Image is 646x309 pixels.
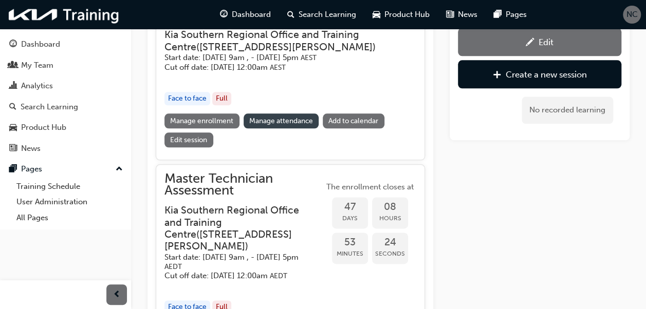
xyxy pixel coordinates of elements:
[244,113,319,128] a: Manage attendance
[372,213,408,224] span: Hours
[116,163,123,176] span: up-icon
[539,37,553,47] div: Edit
[9,61,17,70] span: people-icon
[164,9,416,151] button: Master Technician AssessmentKia Southern Regional Office and Training Centre([STREET_ADDRESS][PER...
[301,53,317,62] span: Australian Eastern Standard Time AEST
[332,248,368,260] span: Minutes
[4,160,127,179] button: Pages
[372,237,408,248] span: 24
[494,8,502,21] span: pages-icon
[438,4,486,25] a: news-iconNews
[164,63,400,72] h5: Cut off date: [DATE] 12:00am
[506,9,527,21] span: Pages
[526,38,534,48] span: pencil-icon
[9,165,17,174] span: pages-icon
[446,8,454,21] span: news-icon
[287,8,294,21] span: search-icon
[372,248,408,260] span: Seconds
[373,8,380,21] span: car-icon
[21,143,41,154] div: News
[164,262,182,271] span: Australian Eastern Daylight Time AEDT
[232,9,271,21] span: Dashboard
[21,38,60,50] div: Dashboard
[270,63,286,72] span: Australian Eastern Standard Time AEST
[623,6,641,24] button: NC
[4,35,127,54] a: Dashboard
[164,92,210,106] div: Face to face
[5,4,123,25] img: kia-training
[164,113,239,128] a: Manage enrollment
[323,113,384,128] a: Add to calendar
[458,60,621,88] a: Create a new session
[9,82,17,91] span: chart-icon
[212,92,231,106] div: Full
[9,123,17,132] span: car-icon
[522,96,613,124] div: No recorded learning
[4,98,127,117] a: Search Learning
[332,213,368,224] span: Days
[164,29,400,53] h3: Kia Southern Regional Office and Training Centre ( [STREET_ADDRESS][PERSON_NAME] )
[21,163,42,175] div: Pages
[4,139,127,158] a: News
[113,288,121,301] span: prev-icon
[279,4,364,25] a: search-iconSearch Learning
[332,237,368,248] span: 53
[4,76,127,95] a: Analytics
[12,179,127,195] a: Training Schedule
[384,9,430,21] span: Product Hub
[164,204,307,253] h3: Kia Southern Regional Office and Training Centre ( [STREET_ADDRESS][PERSON_NAME] )
[9,144,17,153] span: news-icon
[299,9,356,21] span: Search Learning
[9,40,17,49] span: guage-icon
[493,70,502,81] span: plus-icon
[626,9,638,21] span: NC
[164,271,307,281] h5: Cut off date: [DATE] 12:00am
[4,118,127,137] a: Product Hub
[12,194,127,210] a: User Administration
[164,53,400,63] h5: Start date: [DATE] 9am , - [DATE] 5pm
[372,201,408,213] span: 08
[9,103,16,112] span: search-icon
[164,253,307,272] h5: Start date: [DATE] 9am , - [DATE] 5pm
[486,4,535,25] a: pages-iconPages
[458,9,477,21] span: News
[212,4,279,25] a: guage-iconDashboard
[4,33,127,160] button: DashboardMy TeamAnalyticsSearch LearningProduct HubNews
[12,210,127,226] a: All Pages
[21,122,66,133] div: Product Hub
[164,132,213,147] a: Edit session
[506,69,587,80] div: Create a new session
[458,28,621,56] a: Edit
[332,201,368,213] span: 47
[21,80,53,92] div: Analytics
[270,272,287,280] span: Australian Eastern Daylight Time AEDT
[220,8,228,21] span: guage-icon
[324,181,416,193] span: The enrollment closes at
[21,101,78,113] div: Search Learning
[4,56,127,75] a: My Team
[364,4,438,25] a: car-iconProduct Hub
[164,173,324,196] span: Master Technician Assessment
[21,60,53,71] div: My Team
